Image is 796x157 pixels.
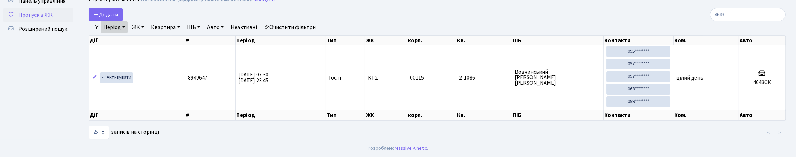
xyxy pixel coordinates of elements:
th: Контакти [604,110,673,120]
h5: 4643СК [742,79,782,86]
a: Очистити фільтри [261,21,318,33]
th: ЖК [365,110,407,120]
th: Тип [326,110,365,120]
span: [DATE] 07:30 [DATE] 23:45 [238,71,268,84]
span: цілий день [676,74,703,82]
span: Додати [93,11,118,18]
a: Massive Kinetic [395,144,427,152]
th: Дії [89,110,185,120]
span: Пропуск в ЖК [18,11,53,19]
th: Ком. [673,110,739,120]
th: Період [236,36,326,45]
th: ПІБ [512,36,604,45]
a: Неактивні [228,21,260,33]
span: Вовчинський [PERSON_NAME] [PERSON_NAME] [515,69,600,86]
th: Авто [739,110,786,120]
th: корп. [407,36,456,45]
div: Розроблено . [368,144,428,152]
input: Пошук... [710,8,786,21]
th: Дії [89,36,185,45]
select: записів на сторінці [89,126,109,139]
span: 2-1086 [459,75,509,81]
th: Авто [739,36,786,45]
th: Контакти [604,36,673,45]
th: # [185,36,236,45]
a: Розширений пошук [3,22,73,36]
a: ПІБ [184,21,203,33]
th: Кв. [456,110,512,120]
span: 8949647 [188,74,207,82]
span: Гості [329,75,341,81]
th: # [185,110,236,120]
span: 00115 [410,74,424,82]
th: Тип [326,36,365,45]
th: ЖК [365,36,407,45]
span: Розширений пошук [18,25,67,33]
th: Період [236,110,326,120]
a: Квартира [148,21,183,33]
th: Ком. [674,36,739,45]
a: Період [101,21,128,33]
th: Кв. [456,36,512,45]
span: КТ2 [368,75,404,81]
a: Пропуск в ЖК [3,8,73,22]
a: Авто [204,21,227,33]
a: ЖК [129,21,147,33]
a: Активувати [100,72,133,83]
th: ПІБ [512,110,604,120]
a: Додати [89,8,123,21]
th: корп. [407,110,456,120]
label: записів на сторінці [89,126,159,139]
